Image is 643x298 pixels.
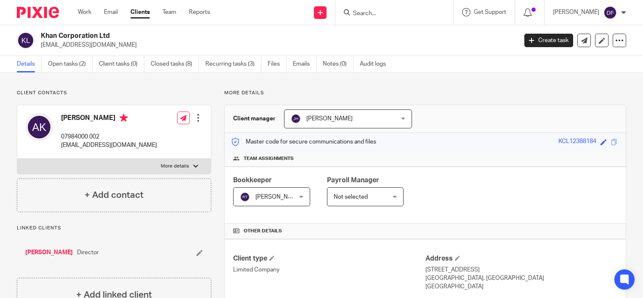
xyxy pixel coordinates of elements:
[553,8,599,16] p: [PERSON_NAME]
[327,177,379,184] span: Payroll Manager
[291,114,301,124] img: svg%3E
[255,194,302,200] span: [PERSON_NAME]
[17,32,35,49] img: svg%3E
[224,90,626,96] p: More details
[233,177,272,184] span: Bookkeeper
[425,274,617,282] p: [GEOGRAPHIC_DATA], [GEOGRAPHIC_DATA]
[120,114,128,122] i: Primary
[334,194,368,200] span: Not selected
[61,133,157,141] p: 07984000 002
[244,155,294,162] span: Team assignments
[85,189,143,202] h4: + Add contact
[61,141,157,149] p: [EMAIL_ADDRESS][DOMAIN_NAME]
[425,266,617,274] p: [STREET_ADDRESS]
[25,248,73,257] a: [PERSON_NAME]
[474,9,506,15] span: Get Support
[17,56,42,72] a: Details
[352,10,428,18] input: Search
[240,192,250,202] img: svg%3E
[558,137,596,147] div: KCL12388184
[17,225,211,231] p: Linked clients
[360,56,392,72] a: Audit logs
[17,90,211,96] p: Client contacts
[189,8,210,16] a: Reports
[48,56,93,72] a: Open tasks (2)
[161,163,189,170] p: More details
[244,228,282,234] span: Other details
[233,266,425,274] p: Limited Company
[323,56,353,72] a: Notes (0)
[41,41,512,49] p: [EMAIL_ADDRESS][DOMAIN_NAME]
[233,254,425,263] h4: Client type
[425,254,617,263] h4: Address
[162,8,176,16] a: Team
[104,8,118,16] a: Email
[306,116,353,122] span: [PERSON_NAME]
[78,8,91,16] a: Work
[233,114,276,123] h3: Client manager
[151,56,199,72] a: Closed tasks (8)
[293,56,316,72] a: Emails
[425,282,617,291] p: [GEOGRAPHIC_DATA]
[603,6,617,19] img: svg%3E
[41,32,417,40] h2: Khan Corporation Ltd
[231,138,376,146] p: Master code for secure communications and files
[26,114,53,141] img: svg%3E
[268,56,287,72] a: Files
[130,8,150,16] a: Clients
[61,114,157,124] h4: [PERSON_NAME]
[77,248,99,257] span: Director
[524,34,573,47] a: Create task
[17,7,59,18] img: Pixie
[99,56,144,72] a: Client tasks (0)
[205,56,261,72] a: Recurring tasks (3)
